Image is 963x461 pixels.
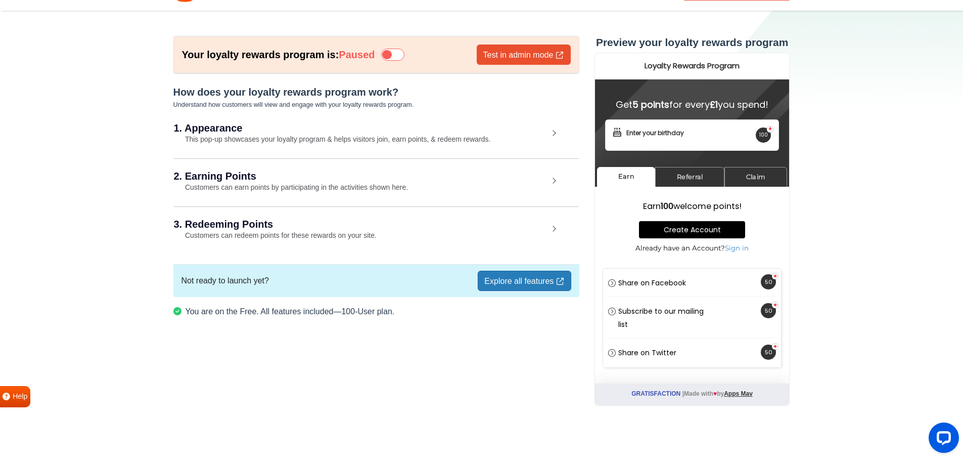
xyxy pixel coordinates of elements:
[11,47,185,57] h4: Get for every you spend!
[174,183,408,191] small: Customers can earn points by participating in the activities shown here.
[18,191,177,200] p: Already have an Account?
[119,338,122,345] i: ♥
[478,271,571,291] a: Explore all features
[174,123,548,133] h2: 1. Appearance
[594,36,790,49] h3: Preview your loyalty rewards program
[1,331,195,352] p: Made with by
[173,305,579,318] p: You are on the Free. All features included—100-User plan.
[477,45,571,65] a: Test in admin mode
[3,114,61,134] a: Earn
[174,135,491,143] small: This pop-up showcases your loyalty program & helps visitors join, earn points, & redeem rewards.
[130,191,154,199] a: Sign in
[66,148,79,159] strong: 100
[61,114,130,134] a: Referral
[182,49,375,61] h6: Your loyalty rewards program is:
[37,338,86,345] a: Gratisfaction
[174,231,377,239] small: Customers can redeem points for these rewards on your site.
[13,391,28,402] span: Help
[44,169,151,186] a: Create Account
[339,49,375,60] strong: Paused
[6,9,190,18] h2: Loyalty Rewards Program
[115,46,123,58] strong: £1
[173,86,579,98] h5: How does your loyalty rewards program work?
[174,219,548,229] h2: 3. Redeeming Points
[18,149,177,158] h3: Earn welcome points!
[921,418,963,461] iframe: LiveChat chat widget
[181,275,269,287] span: Not ready to launch yet?
[38,46,75,58] strong: 5 points
[173,101,414,108] small: Understand how customers will view and engage with your loyalty rewards program.
[129,338,158,345] a: Apps Mav
[174,171,548,181] h2: 2. Earning Points
[130,114,193,134] a: Claim
[88,338,89,345] span: |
